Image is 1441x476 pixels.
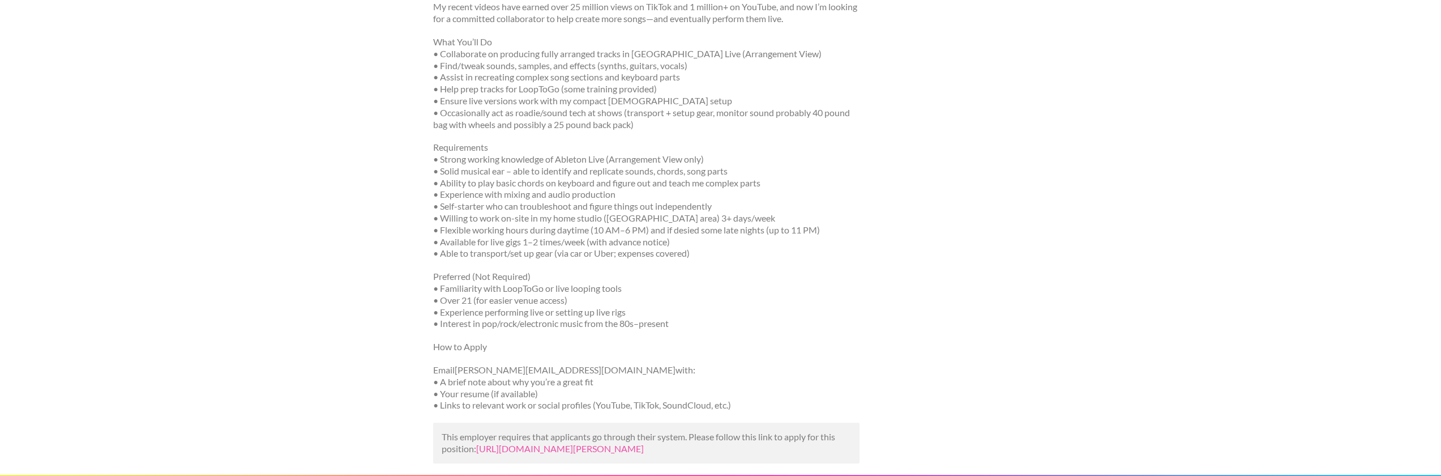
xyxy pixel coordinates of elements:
p: My recent videos have earned over 25 million views on TikTok and 1 million+ on YouTube, and now I... [433,1,860,25]
p: How to Apply [433,341,860,353]
p: Requirements • Strong working knowledge of Ableton Live (Arrangement View only) • Solid musical e... [433,142,860,260]
p: Preferred (Not Required) • Familiarity with LoopToGo or live looping tools • Over 21 (for easier ... [433,271,860,330]
p: Email [PERSON_NAME][EMAIL_ADDRESS][DOMAIN_NAME] with: • A brief note about why you’re a great fit... [433,364,860,411]
p: What You’ll Do • Collaborate on producing fully arranged tracks in [GEOGRAPHIC_DATA] Live (Arrang... [433,36,860,130]
a: [URL][DOMAIN_NAME][PERSON_NAME] [476,443,644,454]
p: This employer requires that applicants go through their system. Please follow this link to apply ... [442,431,851,455]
